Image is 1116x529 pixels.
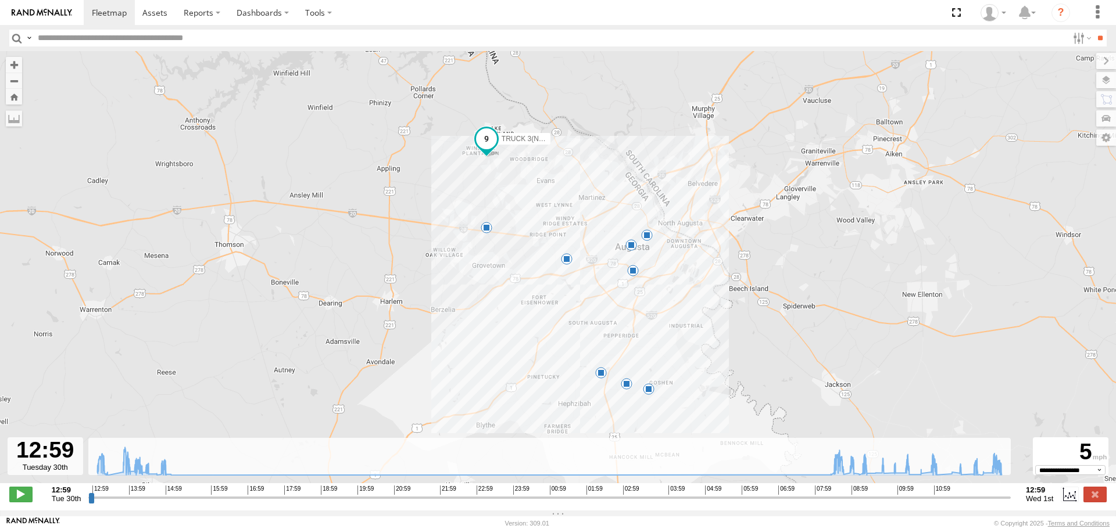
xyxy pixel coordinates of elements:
[1096,129,1116,146] label: Map Settings
[852,485,868,495] span: 08:59
[6,57,22,73] button: Zoom in
[815,485,831,495] span: 07:59
[668,485,685,495] span: 03:59
[24,30,34,46] label: Search Query
[6,110,22,127] label: Measure
[477,485,493,495] span: 22:59
[284,485,301,495] span: 17:59
[623,485,639,495] span: 02:59
[1035,439,1107,465] div: 5
[595,367,607,379] div: 5
[1026,494,1053,503] span: Wed 1st Oct 2025
[12,9,72,17] img: rand-logo.svg
[505,520,549,527] div: Version: 309.01
[6,73,22,89] button: Zoom out
[502,134,552,142] span: TRUCK 3(NEW)
[513,485,530,495] span: 23:59
[934,485,950,495] span: 10:59
[977,4,1010,21] div: Zachary Bradford
[1051,3,1070,22] i: ?
[52,485,81,494] strong: 12:59
[1026,485,1053,494] strong: 12:59
[129,485,145,495] span: 13:59
[92,485,109,495] span: 12:59
[778,485,795,495] span: 06:59
[705,485,721,495] span: 04:59
[321,485,337,495] span: 18:59
[9,487,33,502] label: Play/Stop
[586,485,603,495] span: 01:59
[6,89,22,105] button: Zoom Home
[211,485,227,495] span: 15:59
[166,485,182,495] span: 14:59
[394,485,410,495] span: 20:59
[357,485,374,495] span: 19:59
[1068,30,1093,46] label: Search Filter Options
[440,485,456,495] span: 21:59
[550,485,566,495] span: 00:59
[52,494,81,503] span: Tue 30th Sep 2025
[994,520,1110,527] div: © Copyright 2025 -
[742,485,758,495] span: 05:59
[1083,487,1107,502] label: Close
[248,485,264,495] span: 16:59
[6,517,60,529] a: Visit our Website
[897,485,914,495] span: 09:59
[1048,520,1110,527] a: Terms and Conditions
